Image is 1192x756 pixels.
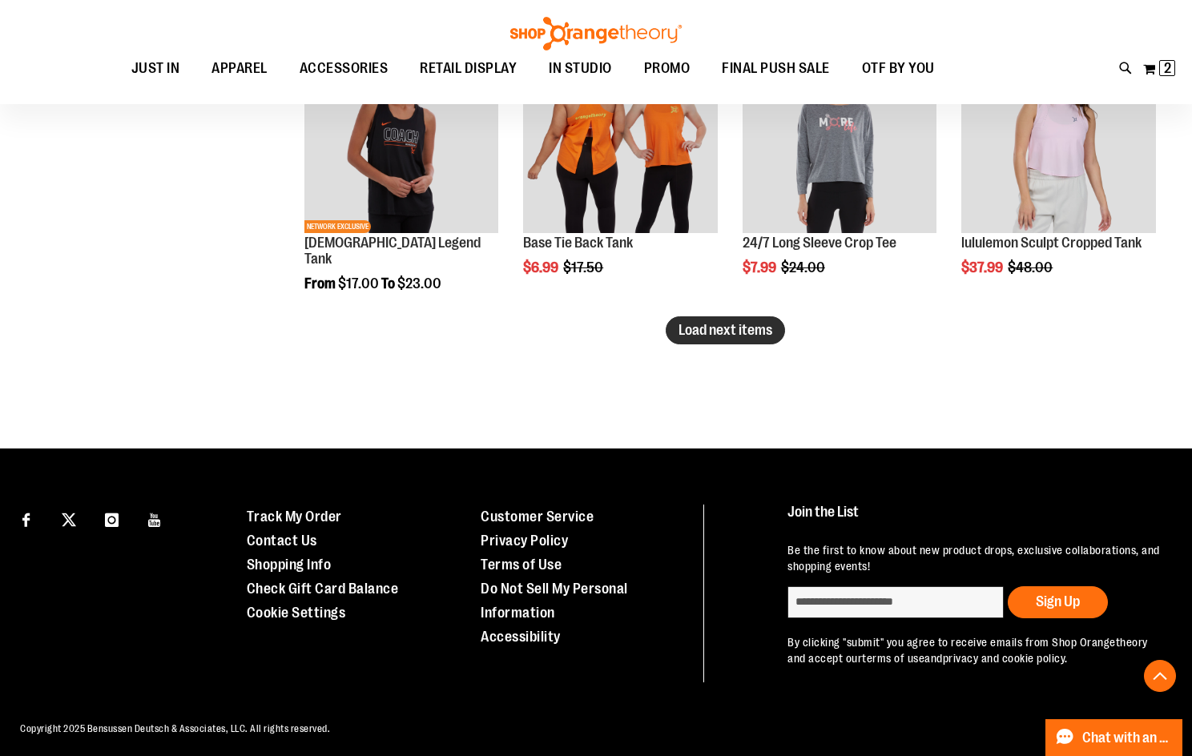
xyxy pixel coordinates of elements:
span: $23.00 [397,275,441,292]
a: Check Gift Card Balance [247,581,399,597]
a: Visit our X page [55,505,83,533]
a: [DEMOGRAPHIC_DATA] Legend Tank [304,235,481,267]
a: lululemon Sculpt Cropped Tank [961,39,1156,236]
span: Chat with an Expert [1082,730,1173,746]
div: product [515,31,726,316]
img: Product image for Base Tie Back Tank [523,39,718,234]
p: By clicking "submit" you agree to receive emails from Shop Orangetheory and accept our and [787,634,1161,666]
span: APPAREL [211,50,268,86]
img: Product image for 24/7 Long Sleeve Crop Tee [743,39,937,234]
div: product [735,31,945,316]
a: Customer Service [481,509,594,525]
span: Sign Up [1036,593,1080,609]
div: product [953,31,1164,316]
span: FINAL PUSH SALE [722,50,830,86]
a: Cookie Settings [247,605,346,621]
span: $17.50 [563,259,606,275]
span: OTF BY YOU [862,50,935,86]
a: Privacy Policy [481,533,568,549]
div: product [296,31,507,332]
a: Visit our Facebook page [12,505,40,533]
span: $6.99 [523,259,561,275]
button: Sign Up [1008,586,1108,618]
span: $24.00 [781,259,828,275]
p: Be the first to know about new product drops, exclusive collaborations, and shopping events! [787,542,1161,574]
a: Shopping Info [247,557,332,573]
a: Visit our Instagram page [98,505,126,533]
span: $17.00 [338,275,379,292]
span: Copyright 2025 Bensussen Deutsch & Associates, LLC. All rights reserved. [20,723,330,734]
button: Back To Top [1144,660,1176,692]
a: 24/7 Long Sleeve Crop Tee [743,235,896,251]
h4: Join the List [787,505,1161,534]
span: $37.99 [961,259,1005,275]
span: RETAIL DISPLAY [420,50,517,86]
a: Visit our Youtube page [141,505,169,533]
span: 2 [1164,60,1171,76]
span: $48.00 [1008,259,1055,275]
span: $7.99 [743,259,779,275]
a: Contact Us [247,533,317,549]
a: Track My Order [247,509,342,525]
span: ACCESSORIES [300,50,389,86]
a: lululemon Sculpt Cropped Tank [961,235,1142,251]
a: Product image for 24/7 Long Sleeve Crop Tee [743,39,937,236]
span: JUST IN [131,50,180,86]
input: enter email [787,586,1004,618]
span: IN STUDIO [549,50,612,86]
a: Accessibility [481,629,561,645]
span: PROMO [644,50,691,86]
span: To [381,275,395,292]
a: Base Tie Back Tank [523,235,633,251]
span: From [304,275,336,292]
button: Chat with an Expert [1045,719,1183,756]
a: terms of use [862,652,924,665]
a: privacy and cookie policy. [943,652,1068,665]
a: Terms of Use [481,557,562,573]
img: OTF Ladies Coach FA22 Legend Tank - Black primary image [304,39,499,234]
img: Twitter [62,513,76,527]
img: lululemon Sculpt Cropped Tank [961,39,1156,234]
span: NETWORK EXCLUSIVE [304,220,371,233]
span: Load next items [679,322,772,338]
button: Load next items [666,316,785,344]
a: OTF Ladies Coach FA22 Legend Tank - Black primary imageSALENETWORK EXCLUSIVE [304,39,499,236]
a: Product image for Base Tie Back TankSALE [523,39,718,236]
a: Do Not Sell My Personal Information [481,581,628,621]
img: Shop Orangetheory [508,17,684,50]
